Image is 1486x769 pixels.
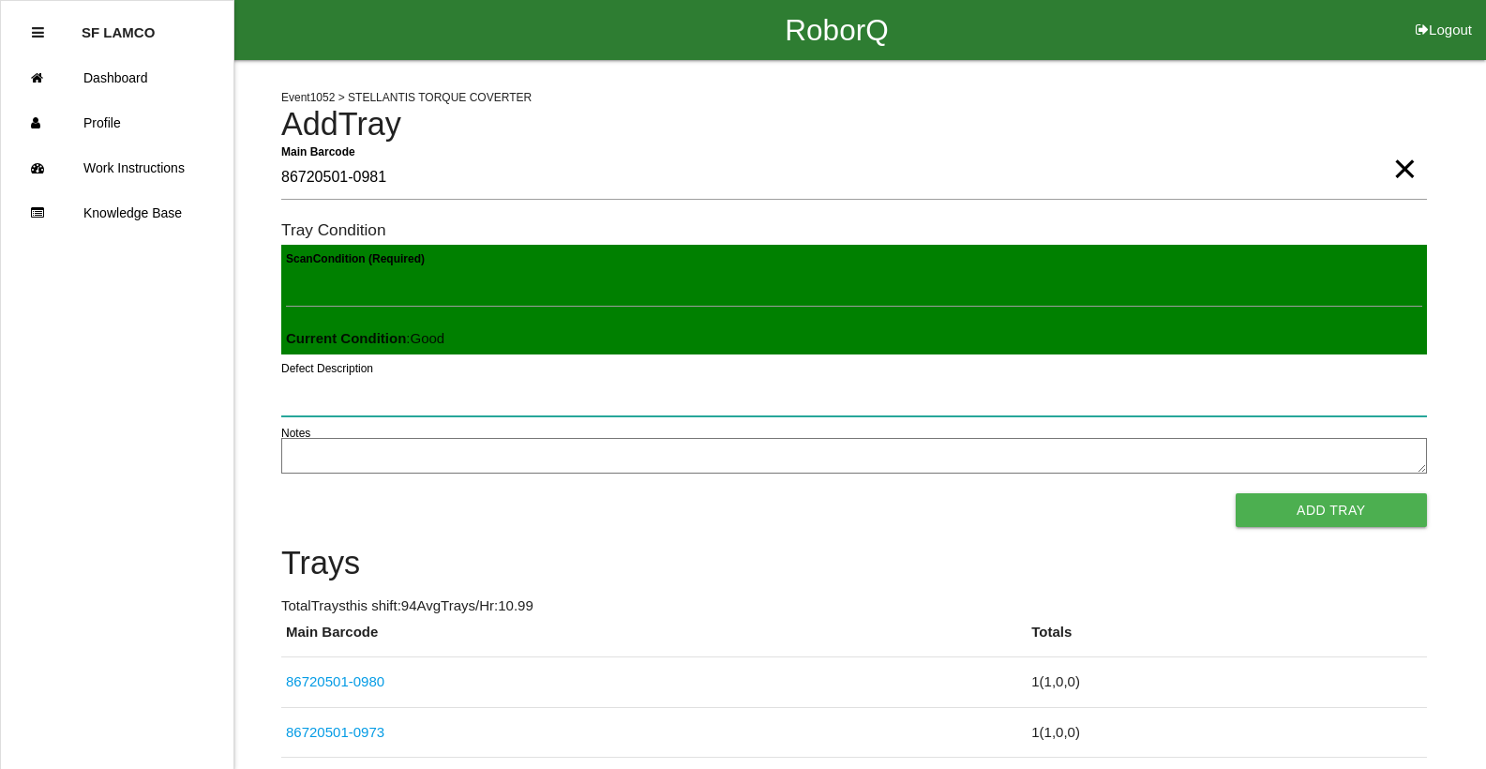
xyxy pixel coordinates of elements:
b: Current Condition [286,330,406,346]
a: Knowledge Base [1,190,233,235]
label: Defect Description [281,360,373,377]
td: 1 ( 1 , 0 , 0 ) [1027,707,1426,758]
span: Clear Input [1392,131,1417,169]
h4: Trays [281,546,1427,581]
h6: Tray Condition [281,221,1427,239]
p: SF LAMCO [82,10,155,40]
div: Close [32,10,44,55]
th: Main Barcode [281,622,1027,657]
b: Scan Condition (Required) [286,252,425,265]
h4: Add Tray [281,107,1427,143]
a: Work Instructions [1,145,233,190]
b: Main Barcode [281,144,355,158]
input: Required [281,157,1427,200]
td: 1 ( 1 , 0 , 0 ) [1027,657,1426,708]
th: Totals [1027,622,1426,657]
p: Total Trays this shift: 94 Avg Trays /Hr: 10.99 [281,596,1427,617]
button: Add Tray [1236,493,1427,527]
a: Dashboard [1,55,233,100]
span: : Good [286,330,444,346]
a: Profile [1,100,233,145]
label: Notes [281,425,310,442]
a: 86720501-0980 [286,673,384,689]
a: 86720501-0973 [286,724,384,740]
span: Event 1052 > STELLANTIS TORQUE COVERTER [281,91,532,104]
